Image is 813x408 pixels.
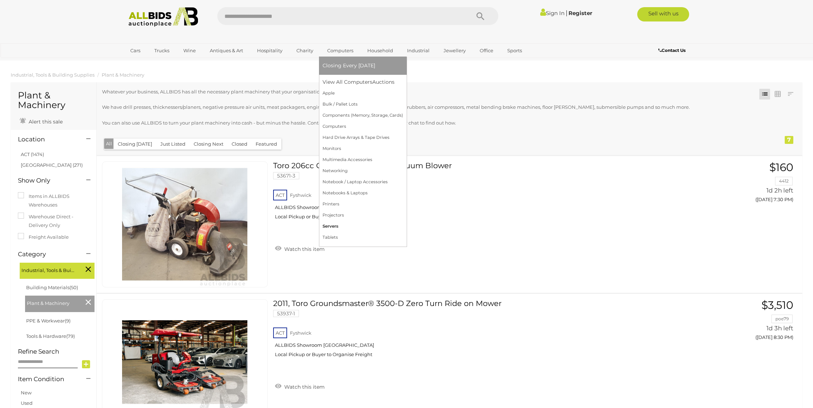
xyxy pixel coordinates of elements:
[690,161,795,206] a: $160 4412 1d 2h left ([DATE] 7:30 PM)
[540,10,565,16] a: Sign In
[102,103,734,111] p: We have drill presses, thicknessers/planers, negative pressure air units, meat packagers, engine ...
[104,139,114,149] button: All
[18,91,89,110] h1: Plant & Machinery
[102,72,144,78] a: Plant & Machinery
[402,45,434,57] a: Industrial
[279,161,679,225] a: Toro 206cc OHV Self-Propelled Vacuum Blower 53671-3 ACT Fyshwick ALLBIDS Showroom [GEOGRAPHIC_DAT...
[690,299,795,344] a: $3,510 poe79 1d 3h left ([DATE] 8:30 PM)
[439,45,470,57] a: Jewellery
[126,57,186,68] a: [GEOGRAPHIC_DATA]
[21,151,44,157] a: ACT (1474)
[102,119,734,127] p: You can also use ALLBIDS to turn your plant machinery into cash - but minus the hassle. Contact u...
[113,139,156,150] button: Closing [DATE]
[273,381,326,392] a: Watch this item
[189,139,228,150] button: Closing Next
[18,116,64,126] a: Alert this sale
[27,297,81,307] span: Plant & Machinery
[27,118,63,125] span: Alert this sale
[503,45,527,57] a: Sports
[18,348,95,355] h4: Refine Search
[26,333,75,339] a: Tools & Hardware(79)
[323,45,358,57] a: Computers
[18,376,76,383] h4: Item Condition
[21,162,83,168] a: [GEOGRAPHIC_DATA] (271)
[463,7,498,25] button: Search
[568,10,592,16] a: Register
[251,139,281,150] button: Featured
[761,298,793,312] span: $3,510
[252,45,287,57] a: Hospitality
[18,192,89,209] label: Items in ALLBIDS Warehouses
[156,139,190,150] button: Just Listed
[150,45,174,57] a: Trucks
[18,251,76,258] h4: Category
[18,136,76,143] h4: Location
[11,72,95,78] a: Industrial, Tools & Building Supplies
[18,213,89,229] label: Warehouse Direct - Delivery Only
[769,161,793,174] span: $160
[18,233,69,241] label: Freight Available
[21,390,32,395] a: New
[21,264,75,275] span: Industrial, Tools & Building Supplies
[205,45,248,57] a: Antiques & Art
[785,136,793,144] div: 7
[18,177,76,184] h4: Show Only
[21,400,33,406] a: Used
[125,7,202,27] img: Allbids.com.au
[227,139,252,150] button: Closed
[658,48,686,53] b: Contact Us
[126,45,145,57] a: Cars
[637,7,689,21] a: Sell with us
[122,162,247,287] img: 53671-3a.jpg
[282,246,325,252] span: Watch this item
[658,47,687,54] a: Contact Us
[26,318,71,324] a: PPE & Workwear(9)
[102,88,734,96] p: Whatever your business, ALLBIDS has all the necessary plant machinery that your organisation need...
[179,45,200,57] a: Wine
[66,333,75,339] span: (79)
[65,318,71,324] span: (9)
[566,9,567,17] span: |
[273,243,326,254] a: Watch this item
[282,384,325,390] span: Watch this item
[69,285,78,290] span: (50)
[26,285,78,290] a: Building Materials(50)
[363,45,398,57] a: Household
[292,45,318,57] a: Charity
[475,45,498,57] a: Office
[279,299,679,363] a: 2011, Toro Groundsmaster® 3500-D Zero Turn Ride on Mower 53937-1 ACT Fyshwick ALLBIDS Showroom [G...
